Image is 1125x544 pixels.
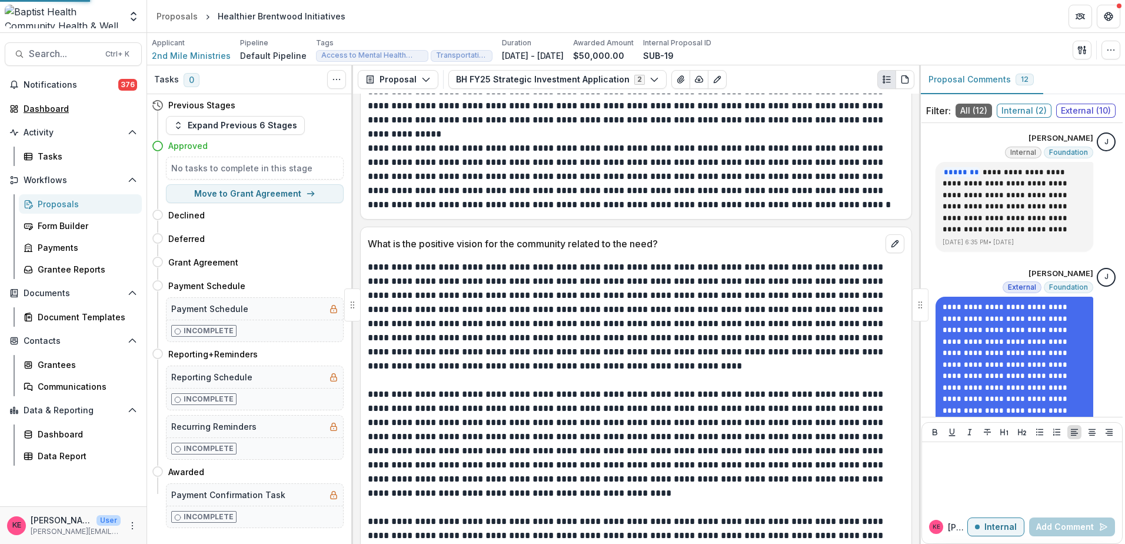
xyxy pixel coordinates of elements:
h5: Reporting Schedule [171,371,252,383]
h4: Awarded [168,466,204,478]
div: Dashboard [38,428,132,440]
div: Grantees [38,359,132,371]
a: Dashboard [5,99,142,118]
button: Edit as form [708,70,727,89]
span: Data & Reporting [24,406,123,416]
button: Move to Grant Agreement [166,184,344,203]
p: Applicant [152,38,185,48]
h5: Payment Confirmation Task [171,489,285,501]
button: Partners [1069,5,1092,28]
nav: breadcrumb [152,8,350,25]
div: Dashboard [24,102,132,115]
p: [PERSON_NAME][EMAIL_ADDRESS][DOMAIN_NAME] [31,526,121,537]
span: Transportation [436,51,487,59]
p: Filter: [926,104,951,118]
div: Grantee Reports [38,263,132,276]
button: Open Workflows [5,171,142,190]
p: Incomplete [184,326,234,336]
button: Search... [5,42,142,66]
button: Proposal Comments [919,65,1043,94]
h4: Deferred [168,233,205,245]
p: SUB-19 [643,49,674,62]
span: Foundation [1049,283,1088,291]
div: Healthier Brentwood Initiatives [218,10,345,22]
p: Pipeline [240,38,268,48]
span: 0 [184,73,199,87]
p: Incomplete [184,394,234,404]
h4: Approved [168,140,208,152]
span: 376 [118,79,137,91]
p: Incomplete [184,512,234,522]
button: Heading 2 [1015,425,1029,439]
a: Grantees [19,355,142,374]
h4: Payment Schedule [168,280,245,292]
p: What is the positive vision for the community related to the need? [368,237,881,251]
h4: Previous Stages [168,99,235,111]
h5: No tasks to complete in this stage [171,162,338,174]
a: 2nd Mile Ministries [152,49,231,62]
button: Add Comment [1029,518,1115,536]
span: All ( 12 ) [956,104,992,118]
p: Internal [984,522,1017,532]
span: 12 [1021,75,1029,84]
a: Form Builder [19,216,142,235]
span: Search... [29,48,98,59]
button: Ordered List [1050,425,1064,439]
h5: Recurring Reminders [171,420,257,433]
div: Proposals [38,198,132,210]
span: Activity [24,128,123,138]
p: [DATE] - [DATE] [502,49,564,62]
button: Align Right [1102,425,1116,439]
button: Plaintext view [877,70,896,89]
button: Get Help [1097,5,1120,28]
h4: Grant Agreement [168,256,238,268]
span: Workflows [24,175,123,185]
button: Open entity switcher [125,5,142,28]
p: User [96,515,121,526]
button: edit [886,234,904,253]
a: Communications [19,377,142,396]
p: Duration [502,38,531,48]
span: External ( 10 ) [1056,104,1116,118]
div: Katie E [933,524,940,530]
h3: Tasks [154,75,179,85]
div: Document Templates [38,311,132,323]
button: Proposal [358,70,438,89]
span: Internal [1010,148,1036,157]
button: Expand Previous 6 Stages [166,116,305,135]
div: Data Report [38,450,132,462]
button: Bullet List [1033,425,1047,439]
button: Underline [945,425,959,439]
p: [PERSON_NAME] [948,521,967,533]
span: Contacts [24,336,123,346]
span: Foundation [1049,148,1088,157]
span: Notifications [24,80,118,90]
p: [PERSON_NAME] [1029,132,1093,144]
button: Open Contacts [5,331,142,350]
p: Incomplete [184,443,234,454]
button: Italicize [963,425,977,439]
div: Katie E [12,522,21,529]
a: Grantee Reports [19,260,142,279]
div: Ctrl + K [103,48,132,61]
a: Payments [19,238,142,257]
p: Tags [316,38,334,48]
p: Awarded Amount [573,38,634,48]
button: More [125,519,139,533]
p: [DATE] 6:35 PM • [DATE] [943,238,1086,247]
button: Notifications376 [5,75,142,94]
button: Heading 1 [997,425,1011,439]
p: Default Pipeline [240,49,307,62]
a: Proposals [152,8,202,25]
button: View Attached Files [671,70,690,89]
div: Communications [38,380,132,393]
h4: Declined [168,209,205,221]
button: Bold [928,425,942,439]
div: Jennifer [1104,273,1109,281]
button: Open Data & Reporting [5,401,142,420]
button: Open Activity [5,123,142,142]
a: Document Templates [19,307,142,327]
img: Baptist Health Community Health & Well Being logo [5,5,121,28]
button: Align Left [1067,425,1081,439]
